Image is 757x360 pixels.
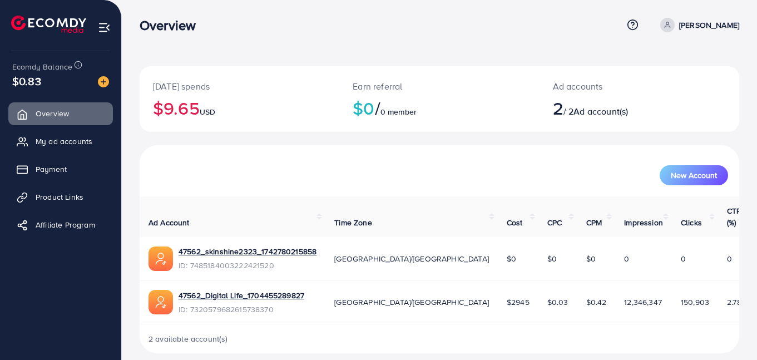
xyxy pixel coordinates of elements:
[8,158,113,180] a: Payment
[681,297,709,308] span: 150,903
[507,217,523,228] span: Cost
[334,297,489,308] span: [GEOGRAPHIC_DATA]/[GEOGRAPHIC_DATA]
[507,253,516,264] span: $0
[334,217,372,228] span: Time Zone
[8,214,113,236] a: Affiliate Program
[179,260,316,271] span: ID: 7485184003222421520
[11,16,86,33] img: logo
[149,333,228,344] span: 2 available account(s)
[149,217,190,228] span: Ad Account
[586,217,602,228] span: CPM
[660,165,728,185] button: New Account
[727,297,741,308] span: 2.78
[12,73,41,89] span: $0.83
[98,21,111,34] img: menu
[553,80,676,93] p: Ad accounts
[586,253,596,264] span: $0
[679,18,739,32] p: [PERSON_NAME]
[36,108,69,119] span: Overview
[353,80,526,93] p: Earn referral
[98,76,109,87] img: image
[149,290,173,314] img: ic-ads-acc.e4c84228.svg
[507,297,530,308] span: $2945
[553,95,563,121] span: 2
[547,217,562,228] span: CPC
[36,136,92,147] span: My ad accounts
[36,219,95,230] span: Affiliate Program
[727,253,732,264] span: 0
[153,97,326,119] h2: $9.65
[353,97,526,119] h2: $0
[36,191,83,203] span: Product Links
[547,297,568,308] span: $0.03
[573,105,628,117] span: Ad account(s)
[140,17,205,33] h3: Overview
[681,217,702,228] span: Clicks
[334,253,489,264] span: [GEOGRAPHIC_DATA]/[GEOGRAPHIC_DATA]
[36,164,67,175] span: Payment
[8,186,113,208] a: Product Links
[624,253,629,264] span: 0
[380,106,417,117] span: 0 member
[553,97,676,119] h2: / 2
[153,80,326,93] p: [DATE] spends
[8,102,113,125] a: Overview
[624,297,662,308] span: 12,346,347
[149,246,173,271] img: ic-ads-acc.e4c84228.svg
[656,18,739,32] a: [PERSON_NAME]
[671,171,717,179] span: New Account
[200,106,215,117] span: USD
[547,253,557,264] span: $0
[179,304,304,315] span: ID: 7320579682615738370
[179,246,316,257] a: 47562_skinshine2323_1742780215858
[624,217,663,228] span: Impression
[727,205,741,228] span: CTR (%)
[12,61,72,72] span: Ecomdy Balance
[681,253,686,264] span: 0
[586,297,607,308] span: $0.42
[375,95,380,121] span: /
[179,290,304,301] a: 47562_Digital Life_1704455289827
[8,130,113,152] a: My ad accounts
